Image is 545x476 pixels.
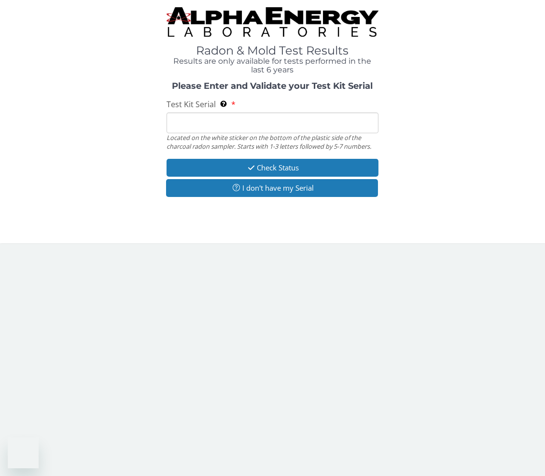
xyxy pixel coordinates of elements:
img: TightCrop.jpg [167,7,379,37]
h4: Results are only available for tests performed in the last 6 years [167,57,379,74]
span: Test Kit Serial [167,99,216,110]
strong: Please Enter and Validate your Test Kit Serial [172,81,373,91]
button: Check Status [167,159,379,177]
div: Located on the white sticker on the bottom of the plastic side of the charcoal radon sampler. Sta... [167,133,379,151]
iframe: Button to launch messaging window, conversation in progress [8,437,39,468]
h1: Radon & Mold Test Results [167,44,379,57]
button: I don't have my Serial [166,179,378,197]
